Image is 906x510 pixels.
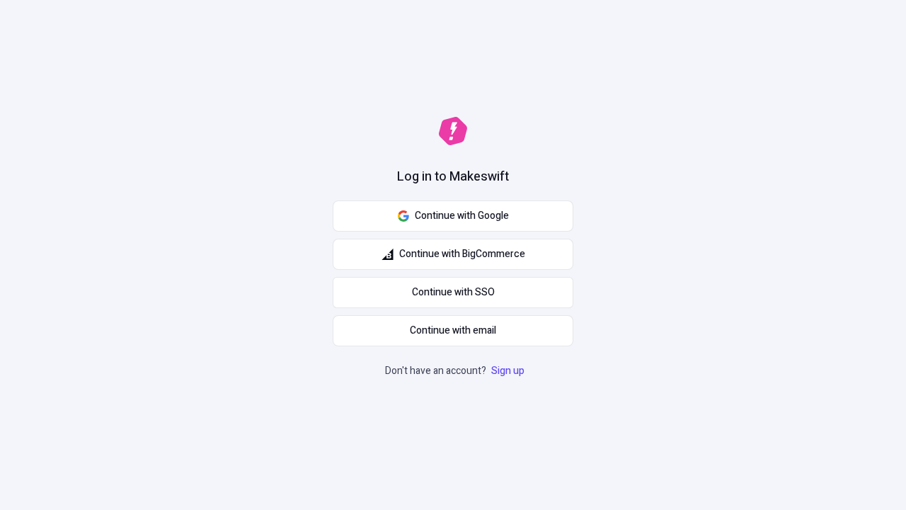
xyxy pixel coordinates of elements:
a: Sign up [488,363,527,378]
button: Continue with BigCommerce [333,239,573,270]
span: Continue with email [410,323,496,339]
span: Continue with BigCommerce [399,246,525,262]
button: Continue with email [333,315,573,346]
a: Continue with SSO [333,277,573,308]
h1: Log in to Makeswift [397,168,509,186]
span: Continue with Google [415,208,509,224]
button: Continue with Google [333,200,573,232]
p: Don't have an account? [385,363,527,379]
